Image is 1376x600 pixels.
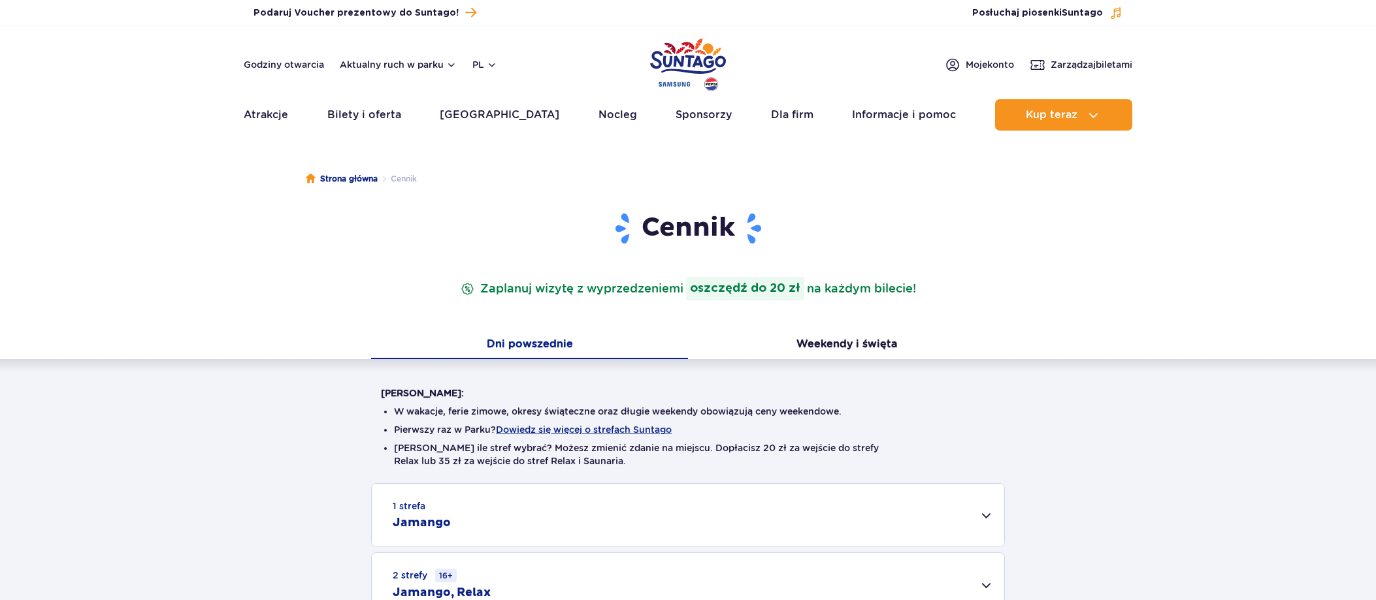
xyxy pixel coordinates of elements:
[393,499,425,513] small: 1 strefa
[306,172,378,185] a: Strona główna
[458,277,919,300] p: Zaplanuj wizytę z wyprzedzeniem na każdym bilecie!
[598,99,637,131] a: Nocleg
[496,424,672,435] button: Dowiedz się więcej o strefach Suntago
[435,569,457,582] small: 16+
[327,99,401,131] a: Bilety i oferta
[1051,58,1132,71] span: Zarządzaj biletami
[394,423,982,436] li: Pierwszy raz w Parku?
[244,99,288,131] a: Atrakcje
[472,58,497,71] button: pl
[1030,57,1132,72] a: Zarządzajbiletami
[966,58,1014,71] span: Moje konto
[650,33,726,93] a: Park of Poland
[995,99,1132,131] button: Kup teraz
[1026,109,1077,121] span: Kup teraz
[676,99,732,131] a: Sponsorzy
[393,515,451,531] h2: Jamango
[244,58,324,71] a: Godziny otwarcia
[771,99,813,131] a: Dla firm
[340,59,457,70] button: Aktualny ruch w parku
[378,172,417,185] li: Cennik
[254,4,476,22] a: Podaruj Voucher prezentowy do Suntago!
[688,332,1005,359] button: Weekendy i święta
[440,99,559,131] a: [GEOGRAPHIC_DATA]
[254,7,459,20] span: Podaruj Voucher prezentowy do Suntago!
[945,57,1014,72] a: Mojekonto
[394,441,982,467] li: [PERSON_NAME] ile stref wybrać? Możesz zmienić zdanie na miejscu. Dopłacisz 20 zł za wejście do s...
[381,212,995,245] h1: Cennik
[972,7,1103,20] span: Posłuchaj piosenki
[394,405,982,418] li: W wakacje, ferie zimowe, okresy świąteczne oraz długie weekendy obowiązują ceny weekendowe.
[972,7,1122,20] button: Posłuchaj piosenkiSuntago
[1062,8,1103,18] span: Suntago
[852,99,956,131] a: Informacje i pomoc
[381,388,464,398] strong: [PERSON_NAME]:
[371,332,688,359] button: Dni powszednie
[393,569,457,582] small: 2 strefy
[686,277,804,300] strong: oszczędź do 20 zł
